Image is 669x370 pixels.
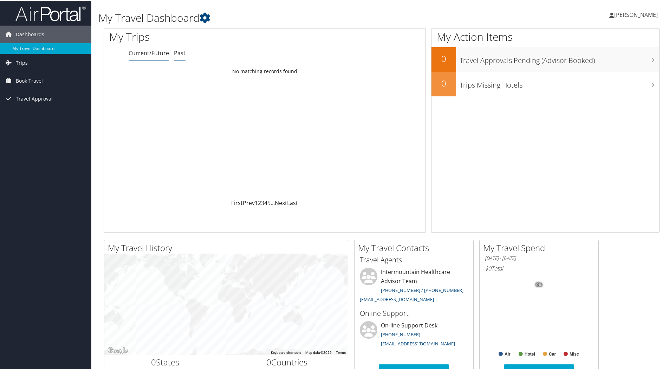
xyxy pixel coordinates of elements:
[431,46,659,71] a: 0Travel Approvals Pending (Advisor Booked)
[15,5,86,21] img: airportal-logo.png
[108,241,348,253] h2: My Travel History
[485,264,491,272] span: $0
[360,254,468,264] h3: Travel Agents
[431,71,659,96] a: 0Trips Missing Hotels
[431,52,456,64] h2: 0
[255,198,258,206] a: 1
[356,320,472,349] li: On-line Support Desk
[109,29,286,44] h1: My Trips
[431,29,659,44] h1: My Action Items
[174,49,186,56] a: Past
[381,331,420,337] a: [PHONE_NUMBER]
[258,198,261,206] a: 2
[16,53,28,71] span: Trips
[505,351,511,356] text: Air
[98,10,476,25] h1: My Travel Dashboard
[431,77,456,89] h2: 0
[460,76,659,89] h3: Trips Missing Hotels
[356,267,472,305] li: Intermountain Healthcare Advisor Team
[106,345,129,355] img: Google
[614,10,658,18] span: [PERSON_NAME]
[104,64,426,77] td: No matching records found
[129,49,169,56] a: Current/Future
[232,356,343,368] h2: Countries
[261,198,264,206] a: 3
[275,198,287,206] a: Next
[381,340,455,346] a: [EMAIL_ADDRESS][DOMAIN_NAME]
[16,71,43,89] span: Book Travel
[381,286,463,293] a: [PHONE_NUMBER] / [PHONE_NUMBER]
[483,241,598,253] h2: My Travel Spend
[243,198,255,206] a: Prev
[460,51,659,65] h3: Travel Approvals Pending (Advisor Booked)
[360,308,468,318] h3: Online Support
[106,345,129,355] a: Open this area in Google Maps (opens a new window)
[360,295,434,302] a: [EMAIL_ADDRESS][DOMAIN_NAME]
[16,89,53,107] span: Travel Approval
[570,351,579,356] text: Misc
[271,198,275,206] span: …
[336,350,346,354] a: Terms (opens in new tab)
[264,198,267,206] a: 4
[110,356,221,368] h2: States
[16,25,44,43] span: Dashboards
[525,351,535,356] text: Hotel
[267,198,271,206] a: 5
[549,351,556,356] text: Car
[485,254,593,261] h6: [DATE] - [DATE]
[287,198,298,206] a: Last
[358,241,473,253] h2: My Travel Contacts
[271,350,301,355] button: Keyboard shortcuts
[305,350,332,354] span: Map data ©2025
[266,356,271,367] span: 0
[231,198,243,206] a: First
[485,264,593,272] h6: Total
[536,282,542,286] tspan: 0%
[609,4,665,25] a: [PERSON_NAME]
[151,356,156,367] span: 0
